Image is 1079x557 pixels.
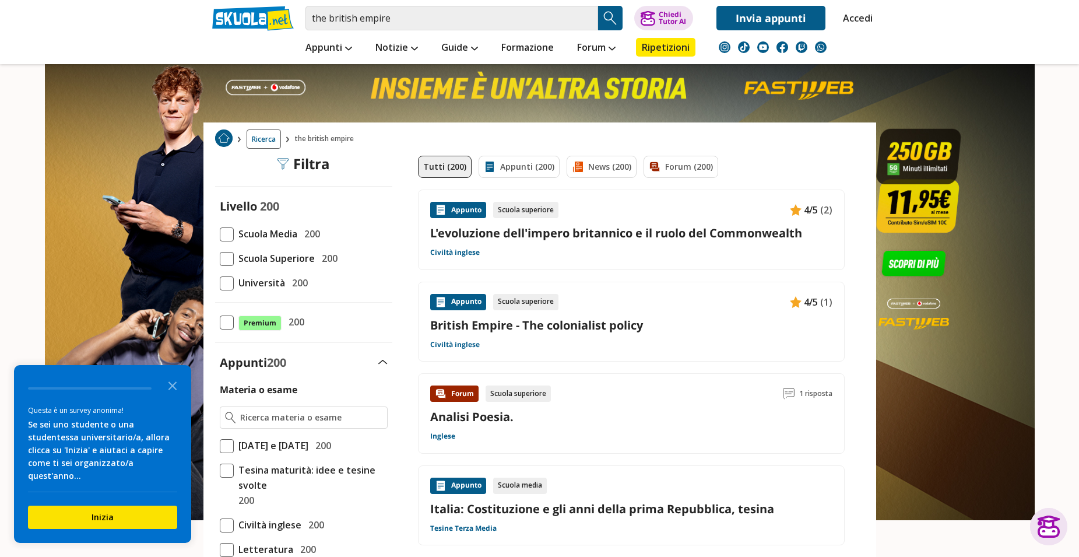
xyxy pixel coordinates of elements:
span: 200 [260,198,279,214]
span: 200 [311,438,331,453]
div: Scuola superiore [493,294,558,310]
span: 200 [304,517,324,533]
a: Analisi Poesia. [430,409,514,425]
input: Cerca appunti, riassunti o versioni [305,6,598,30]
a: L'evoluzione dell'impero britannico e il ruolo del Commonwealth [430,225,832,241]
img: Appunti filtro contenuto [484,161,495,173]
span: Scuola Media [234,226,297,241]
a: News (200) [567,156,637,178]
span: 200 [296,542,316,557]
span: Scuola Superiore [234,251,315,266]
span: Tesina maturità: idee e tesine svolte [234,463,388,493]
div: Appunto [430,478,486,494]
span: (2) [820,202,832,218]
span: 200 [267,355,286,370]
button: Close the survey [161,373,184,397]
div: Questa è un survey anonima! [28,405,177,416]
div: Appunto [430,294,486,310]
div: Survey [14,365,191,543]
img: WhatsApp [815,41,827,53]
a: Formazione [498,38,557,59]
a: Forum [574,38,618,59]
label: Appunti [220,355,286,370]
a: Forum (200) [644,156,718,178]
a: British Empire - The colonialist policy [430,317,832,333]
a: Tesine Terza Media [430,524,497,533]
span: 4/5 [804,202,818,218]
a: Civiltà inglese [430,248,480,257]
img: Cerca appunti, riassunti o versioni [602,9,619,27]
img: youtube [757,41,769,53]
div: Scuola superiore [486,386,551,402]
img: facebook [776,41,788,53]
a: Appunti [303,38,355,59]
img: Appunti contenuto [790,204,802,216]
div: Filtra [277,156,330,172]
div: Scuola media [493,478,547,494]
input: Ricerca materia o esame [240,412,382,423]
img: Appunti contenuto [790,296,802,308]
a: Tutti (200) [418,156,472,178]
img: Commenti lettura [783,388,795,400]
span: Università [234,275,285,290]
img: News filtro contenuto [572,161,584,173]
a: Ricerca [247,129,281,149]
span: the british empire [295,129,359,149]
a: Invia appunti [716,6,825,30]
div: Se sei uno studente o una studentessa universitario/a, allora clicca su 'Inizia' e aiutaci a capi... [28,418,177,482]
button: Inizia [28,506,177,529]
img: tiktok [738,41,750,53]
span: Premium [238,316,282,331]
img: Appunti contenuto [435,480,447,492]
img: Forum contenuto [435,388,447,400]
label: Materia o esame [220,383,297,396]
a: Guide [438,38,481,59]
span: (1) [820,295,832,310]
img: Filtra filtri mobile [277,158,289,170]
button: Search Button [598,6,623,30]
img: Appunti contenuto [435,204,447,216]
span: Letteratura [234,542,293,557]
div: Appunto [430,202,486,218]
button: ChiediTutor AI [634,6,693,30]
a: Civiltà inglese [430,340,480,349]
div: Forum [430,386,479,402]
a: Notizie [372,38,421,59]
span: 4/5 [804,295,818,310]
img: Apri e chiudi sezione [378,360,388,365]
span: [DATE] e [DATE] [234,438,308,453]
img: twitch [796,41,807,53]
a: Ripetizioni [636,38,695,57]
a: Accedi [843,6,867,30]
img: instagram [719,41,730,53]
img: Forum filtro contenuto [649,161,660,173]
img: Ricerca materia o esame [225,412,236,423]
label: Livello [220,198,257,214]
img: Appunti contenuto [435,296,447,308]
span: 200 [284,314,304,330]
a: Italia: Costituzione e gli anni della prima Repubblica, tesina [430,501,832,517]
span: 200 [234,493,254,508]
span: 200 [287,275,308,290]
div: Scuola superiore [493,202,558,218]
a: Home [215,129,233,149]
span: 200 [317,251,338,266]
span: 200 [300,226,320,241]
div: Chiedi Tutor AI [659,11,686,25]
a: Appunti (200) [479,156,560,178]
span: 1 risposta [799,386,832,402]
a: Inglese [430,432,455,441]
img: Home [215,129,233,147]
span: Civiltà inglese [234,517,301,533]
